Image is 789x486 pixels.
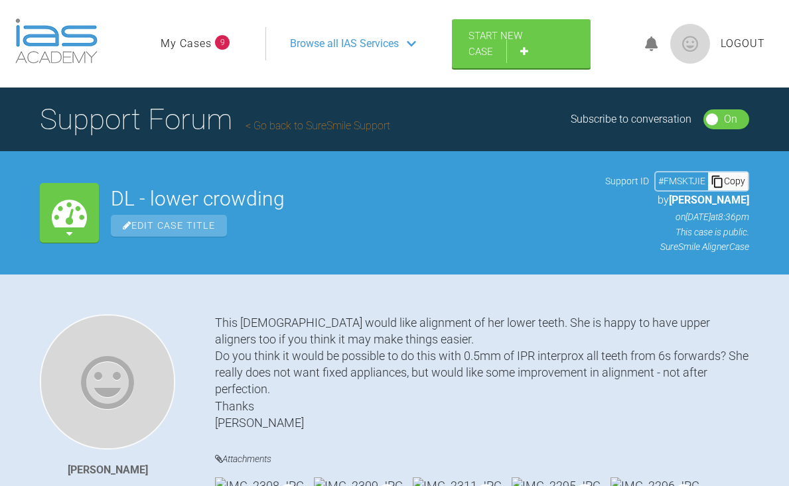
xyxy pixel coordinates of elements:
[708,172,748,190] div: Copy
[215,35,230,50] span: 9
[215,451,749,467] h4: Attachments
[605,174,649,188] span: Support ID
[670,24,710,64] img: profile.png
[721,35,765,52] a: Logout
[68,461,148,479] div: [PERSON_NAME]
[669,194,749,206] span: [PERSON_NAME]
[605,225,749,239] p: This case is public.
[15,19,98,64] img: logo-light.3e3ef733.png
[605,239,749,254] p: SureSmile Aligner Case
[40,314,175,450] img: Cathryn Sherlock
[111,189,593,209] h2: DL - lower crowding
[452,19,591,68] a: Start New Case
[161,35,212,52] a: My Cases
[724,111,737,128] div: On
[656,174,708,188] div: # FMSKTJIE
[40,96,390,143] h1: Support Forum
[605,210,749,224] p: on [DATE] at 8:36pm
[571,111,691,128] div: Subscribe to conversation
[111,215,227,237] span: Edit Case Title
[468,30,522,58] span: Start New Case
[290,35,399,52] span: Browse all IAS Services
[605,192,749,209] p: by
[246,119,390,132] a: Go back to SureSmile Support
[215,314,749,431] div: This [DEMOGRAPHIC_DATA] would like alignment of her lower teeth. She is happy to have upper align...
